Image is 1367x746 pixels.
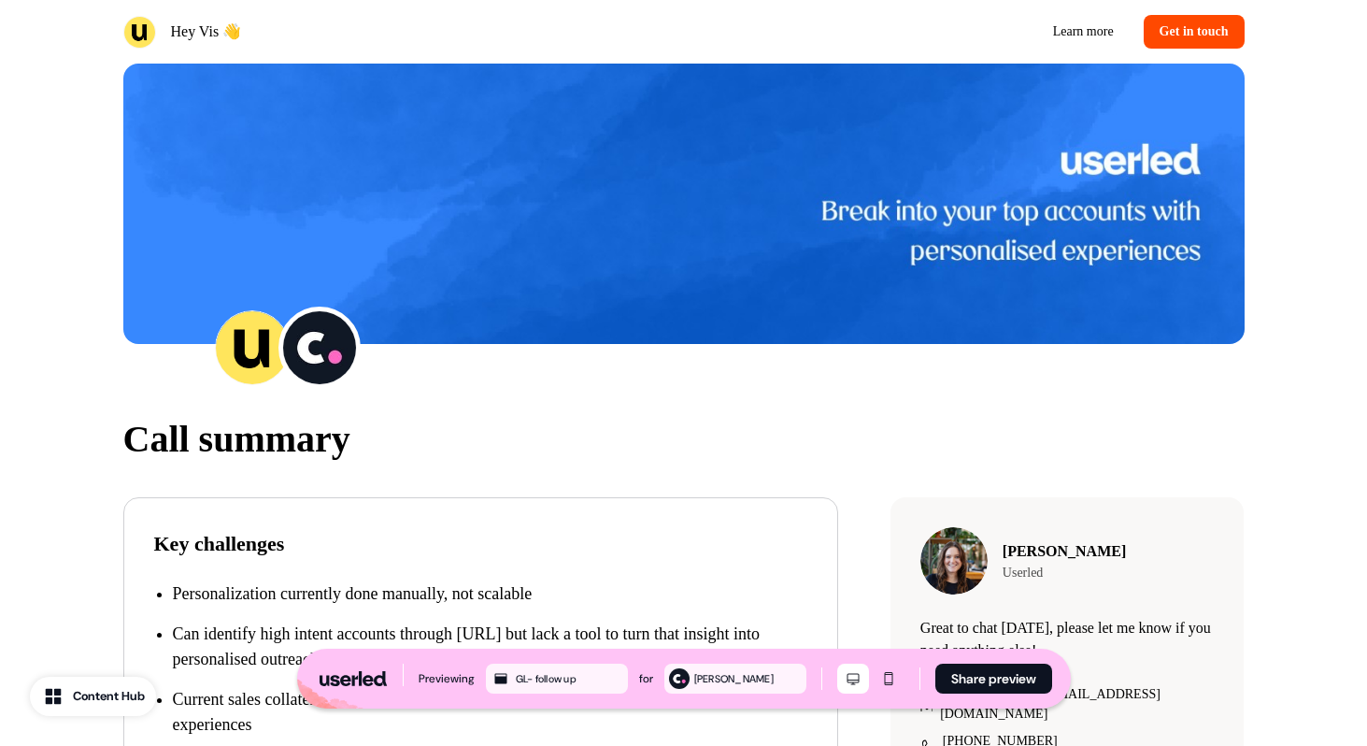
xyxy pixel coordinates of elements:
a: Learn more [1038,15,1129,49]
p: Great to chat [DATE], please let me know if you need anything else! [920,617,1215,662]
div: for [639,669,653,688]
div: Previewing [419,669,475,688]
div: Content Hub [73,687,145,706]
p: Userled [1003,563,1126,582]
p: Current sales collateral is limited and generic - missing opportunities for tailored landing page... [173,687,807,738]
p: [PERSON_NAME][EMAIL_ADDRESS][DOMAIN_NAME] [940,684,1214,724]
p: Call summary [123,411,1245,467]
div: GL- follow up [516,670,624,687]
a: Get in touch [1144,15,1245,49]
button: Mobile mode [873,664,904,694]
p: Key challenges [154,528,807,559]
p: Personalization currently done manually, not scalable [173,581,807,607]
p: [PERSON_NAME] [1003,540,1126,563]
div: [PERSON_NAME] [694,670,803,687]
button: Share preview [935,664,1052,694]
button: Desktop mode [837,664,869,694]
p: Hey Vis 👋 [171,21,242,43]
button: Content Hub [30,677,156,716]
p: Can identify high intent accounts through [URL] but lack a tool to turn that insight into persona... [173,622,807,672]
